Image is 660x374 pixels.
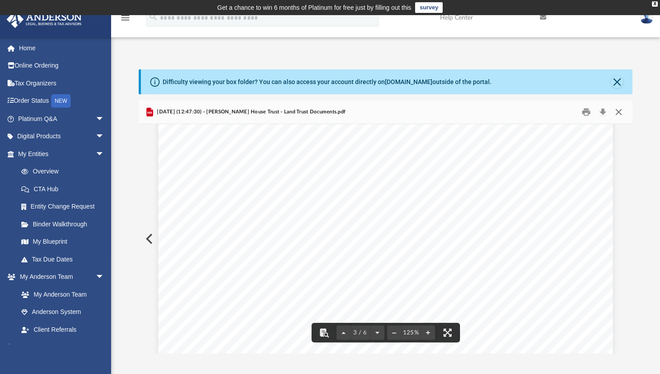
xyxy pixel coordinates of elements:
[96,128,113,146] span: arrow_drop_down
[595,105,611,119] button: Download
[611,76,623,88] button: Close
[96,268,113,286] span: arrow_drop_down
[12,321,113,338] a: Client Referrals
[351,330,370,336] span: 3 / 6
[155,108,345,116] span: [DATE] (12:47:30) - [PERSON_NAME] House Trust - Land Trust Documents.pdf
[139,226,158,251] button: Previous File
[611,105,627,119] button: Close
[120,17,131,23] a: menu
[12,198,118,216] a: Entity Change Request
[148,12,158,22] i: search
[415,2,443,13] a: survey
[139,124,633,354] div: Document Viewer
[12,286,109,303] a: My Anderson Team
[163,77,492,87] div: Difficulty viewing your box folder? You can also access your account directly on outside of the p...
[640,11,653,24] img: User Pic
[385,78,432,85] a: [DOMAIN_NAME]
[12,303,113,321] a: Anderson System
[6,268,113,286] a: My Anderson Teamarrow_drop_down
[217,2,412,13] div: Get a chance to win 6 months of Platinum for free just by filling out this
[6,110,118,128] a: Platinum Q&Aarrow_drop_down
[421,323,435,342] button: Zoom in
[120,12,131,23] i: menu
[12,250,118,268] a: Tax Due Dates
[387,323,401,342] button: Zoom out
[12,180,118,198] a: CTA Hub
[6,145,118,163] a: My Entitiesarrow_drop_down
[51,94,71,108] div: NEW
[652,1,658,7] div: close
[6,338,113,356] a: My Documentsarrow_drop_down
[370,323,384,342] button: Next page
[96,338,113,357] span: arrow_drop_down
[12,163,118,181] a: Overview
[12,233,113,251] a: My Blueprint
[351,323,370,342] button: 3 / 6
[6,92,118,110] a: Order StatusNEW
[6,128,118,145] a: Digital Productsarrow_drop_down
[401,330,421,336] div: Current zoom level
[6,74,118,92] a: Tax Organizers
[314,323,334,342] button: Toggle findbar
[577,105,595,119] button: Print
[6,39,118,57] a: Home
[139,124,633,354] div: File preview
[438,323,457,342] button: Enter fullscreen
[96,145,113,163] span: arrow_drop_down
[336,323,351,342] button: Previous page
[6,57,118,75] a: Online Ordering
[12,215,118,233] a: Binder Walkthrough
[4,11,84,28] img: Anderson Advisors Platinum Portal
[139,101,633,354] div: Preview
[96,110,113,128] span: arrow_drop_down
